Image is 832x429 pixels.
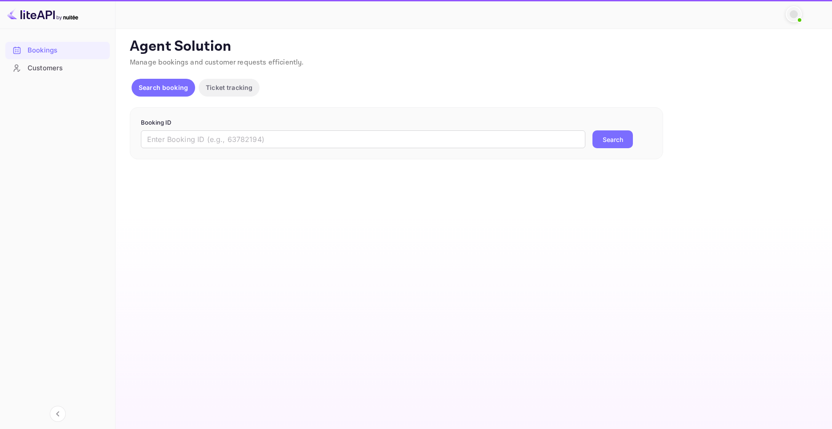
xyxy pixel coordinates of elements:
input: Enter Booking ID (e.g., 63782194) [141,130,585,148]
p: Booking ID [141,118,652,127]
p: Agent Solution [130,38,816,56]
p: Search booking [139,83,188,92]
div: Bookings [28,45,105,56]
div: Customers [28,63,105,73]
button: Collapse navigation [50,406,66,422]
div: Bookings [5,42,110,59]
button: Search [592,130,633,148]
div: Customers [5,60,110,77]
span: Manage bookings and customer requests efficiently. [130,58,304,67]
a: Customers [5,60,110,76]
a: Bookings [5,42,110,58]
p: Ticket tracking [206,83,252,92]
img: LiteAPI logo [7,7,78,21]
